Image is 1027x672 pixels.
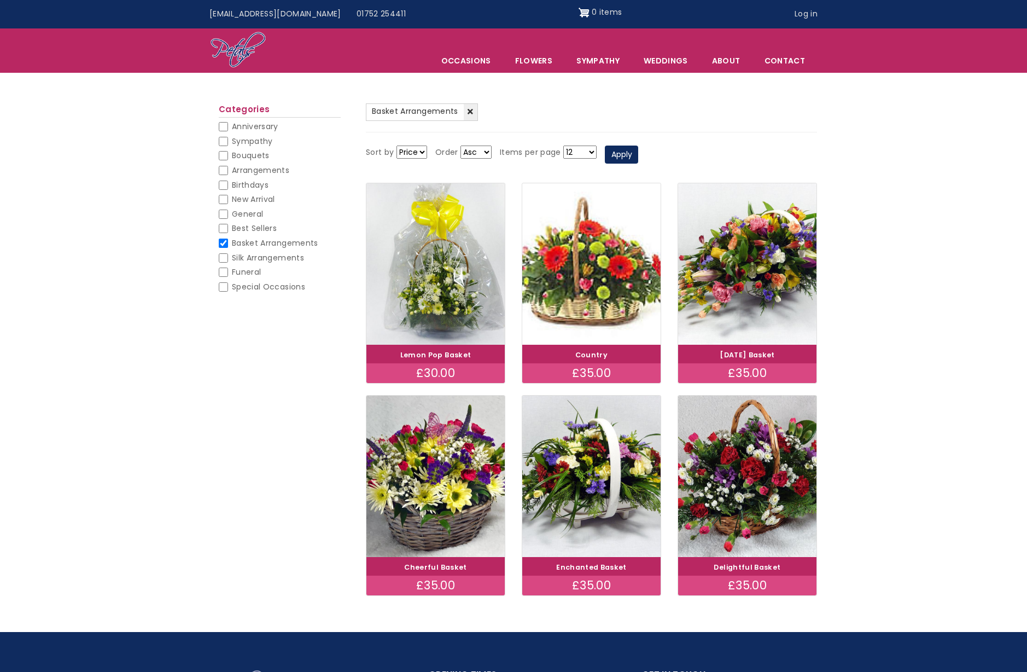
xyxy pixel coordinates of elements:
h2: Categories [219,105,341,118]
img: Enchanted Basket [522,396,661,557]
a: Delightful Basket [714,563,780,572]
span: Arrangements [232,165,289,176]
img: Delightful Basket [678,396,816,557]
div: £35.00 [522,576,661,595]
a: Country [575,350,608,360]
span: Basket Arrangements [232,237,318,248]
label: Sort by [366,146,394,159]
span: Sympathy [232,136,273,147]
img: Home [210,31,266,69]
a: Cheerful Basket [404,563,466,572]
a: Enchanted Basket [556,563,627,572]
img: Cheerful Basket [366,396,505,557]
img: Carnival Basket [678,183,816,345]
span: Bouquets [232,150,270,161]
label: Order [435,146,458,159]
span: Funeral [232,267,261,277]
a: About [701,49,752,72]
div: £30.00 [366,363,505,383]
a: [DATE] Basket [720,350,775,360]
a: Lemon Pop Basket [400,350,471,360]
button: Apply [605,146,638,164]
span: Best Sellers [232,223,277,234]
span: Special Occasions [232,281,305,292]
div: £35.00 [678,576,816,595]
span: 0 items [592,7,622,18]
a: Log in [787,4,825,25]
label: Items per page [500,146,561,159]
img: Lemon Pop Basket [366,183,505,345]
div: £35.00 [678,363,816,383]
span: General [232,208,263,219]
img: Country [522,183,661,345]
div: £35.00 [366,576,505,595]
a: Shopping cart 0 items [579,4,622,21]
span: Anniversary [232,121,278,132]
img: Shopping cart [579,4,590,21]
span: Basket Arrangements [372,106,458,117]
a: Sympathy [565,49,631,72]
a: Flowers [504,49,564,72]
span: New Arrival [232,194,275,205]
span: Silk Arrangements [232,252,304,263]
span: Birthdays [232,179,269,190]
a: 01752 254411 [349,4,413,25]
span: Occasions [430,49,503,72]
a: Contact [753,49,816,72]
div: £35.00 [522,363,661,383]
a: Basket Arrangements [366,103,478,121]
span: Weddings [632,49,699,72]
a: [EMAIL_ADDRESS][DOMAIN_NAME] [202,4,349,25]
